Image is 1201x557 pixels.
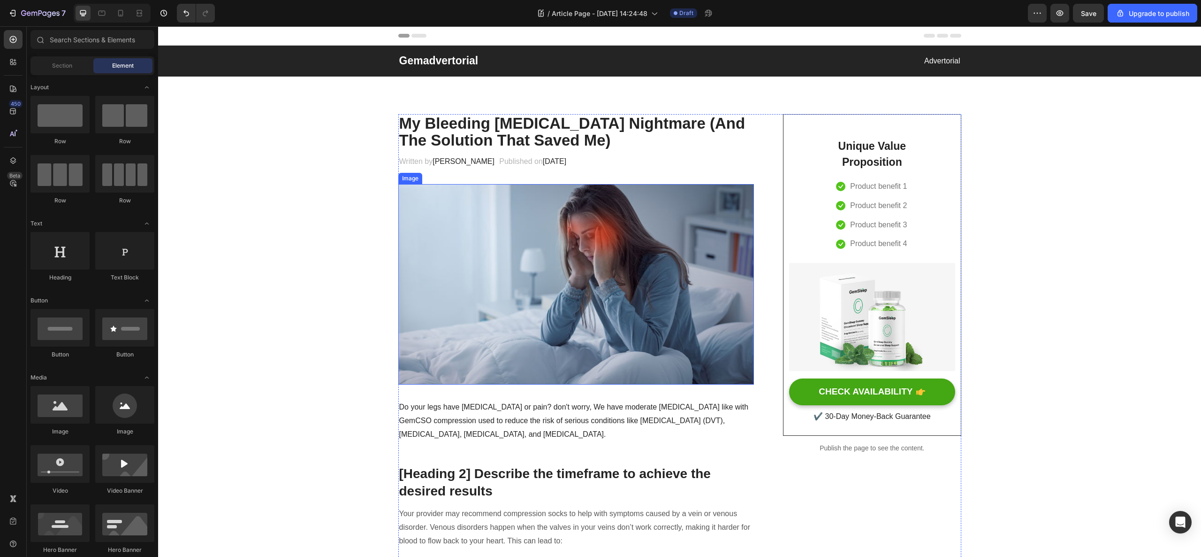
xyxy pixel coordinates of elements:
button: CHECK AVAILABILITY [631,352,797,379]
button: Save [1073,4,1104,23]
p: Do your legs have [MEDICAL_DATA] or pain? don't worry, We have moderate [MEDICAL_DATA] like with ... [241,374,595,415]
div: Upgrade to publish [1116,8,1189,18]
div: Video [30,487,90,495]
span: Save [1081,9,1096,17]
p: Product benefit 4 [692,211,749,224]
div: Image [30,427,90,436]
div: Row [95,137,154,146]
div: Image [242,148,262,156]
div: Heading [30,273,90,282]
p: Product benefit 1 [692,154,749,167]
img: Alt Image [631,237,797,345]
p: Written by [241,129,339,142]
button: Upgrade to publish [1108,4,1197,23]
div: Video Banner [95,487,154,495]
span: Section [52,62,72,70]
span: Toggle open [139,370,154,385]
div: Open Intercom Messenger [1169,511,1192,534]
p: Advertorial [523,28,802,42]
span: Toggle open [139,80,154,95]
span: [DATE] [385,131,408,139]
p: Published on [341,129,408,142]
p: Unique Value Proposition [674,112,754,144]
div: Hero Banner [95,546,154,554]
span: Toggle open [139,293,154,308]
div: Image [95,427,154,436]
button: 7 [4,4,70,23]
div: Undo/Redo [177,4,215,23]
p: [Heading 2] Describe the timeframe to achieve the desired results [241,439,595,473]
span: Button [30,296,48,305]
span: Toggle open [139,216,154,231]
span: Media [30,373,47,382]
span: / [547,8,550,18]
span: Text [30,219,42,228]
p: ✔️ 30-Day Money-Back Guarantee [632,384,796,397]
div: Button [95,350,154,359]
div: Rich Text Editor. Editing area: main [240,128,340,143]
iframe: Design area [158,26,1201,557]
div: Row [95,196,154,205]
p: My Bleeding [MEDICAL_DATA] Nightmare (And The Solution That Saved Me) [241,89,595,123]
div: Beta [7,172,23,179]
div: Button [30,350,90,359]
span: [PERSON_NAME] [274,131,336,139]
div: Text Block [95,273,154,282]
p: 7 [61,8,66,19]
span: Draft [679,9,693,17]
p: Gemadvertorial [241,28,521,42]
p: Your provider may recommend compression socks to help with symptoms caused by a vein or venous di... [241,481,595,521]
span: Element [112,62,134,70]
div: Rich Text Editor. Editing area: main [340,128,409,143]
div: Row [30,196,90,205]
input: Search Sections & Elements [30,30,154,49]
p: Product benefit 3 [692,192,749,206]
h2: Rich Text Editor. Editing area: main [240,88,596,124]
img: Alt Image [240,158,596,358]
div: Row [30,137,90,146]
p: Product benefit 2 [692,173,749,186]
span: Layout [30,83,49,92]
div: CHECK AVAILABILITY [661,360,754,371]
p: Publish the page to see the content. [625,417,803,427]
div: 450 [9,100,23,108]
div: Hero Banner [30,546,90,554]
span: Article Page - [DATE] 14:24:48 [552,8,647,18]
